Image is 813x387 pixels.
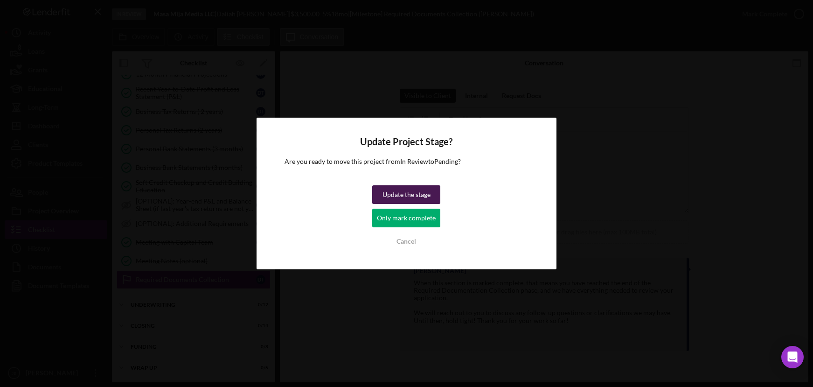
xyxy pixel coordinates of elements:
[377,209,436,227] div: Only mark complete
[372,185,440,204] button: Update the stage
[396,232,416,251] div: Cancel
[382,185,431,204] div: Update the stage
[781,346,804,368] div: Open Intercom Messenger
[285,156,528,167] p: Are you ready to move this project from In Review to Pending ?
[285,136,528,147] h4: Update Project Stage?
[372,232,440,251] button: Cancel
[372,209,440,227] button: Only mark complete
